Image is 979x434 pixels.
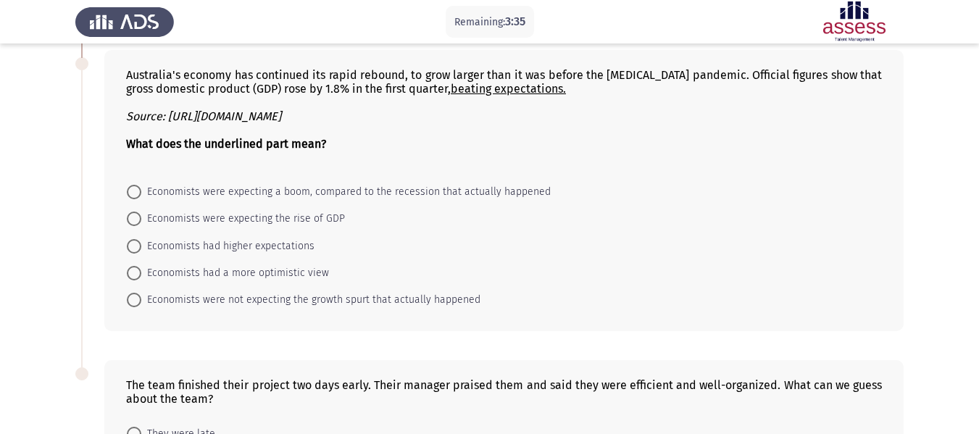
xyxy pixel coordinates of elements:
[805,1,904,42] img: Assessment logo of ASSESS English Language Assessment (3 Module) (Ba - IB)
[141,264,329,282] span: Economists had a more optimistic view
[141,210,345,228] span: Economists were expecting the rise of GDP
[451,82,566,96] u: beating expectations.
[75,1,174,42] img: Assess Talent Management logo
[126,378,882,406] div: The team finished their project two days early. Their manager praised them and said they were eff...
[141,291,480,309] span: Economists were not expecting the growth spurt that actually happened
[505,14,525,28] span: 3:35
[454,13,525,31] p: Remaining:
[126,68,882,96] div: Australia's economy has continued its rapid rebound, to grow larger than it was before the [MEDIC...
[126,137,326,151] b: What does the underlined part mean?
[141,238,314,255] span: Economists had higher expectations
[126,109,281,123] i: Source: [URL][DOMAIN_NAME]
[141,183,551,201] span: Economists were expecting a boom, compared to the recession that actually happened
